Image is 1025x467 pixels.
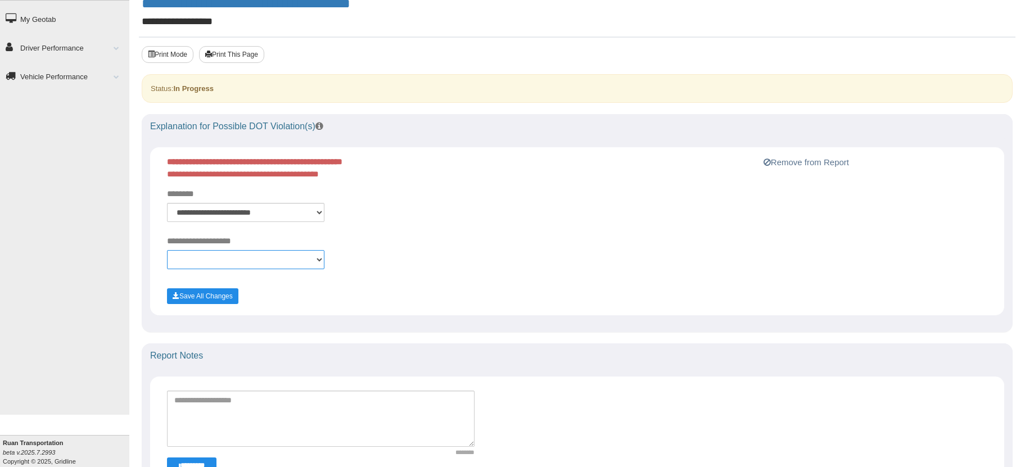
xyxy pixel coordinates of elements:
div: Status: [142,74,1013,103]
b: Ruan Transportation [3,439,64,446]
div: Copyright © 2025, Gridline [3,438,129,466]
strong: In Progress [173,84,214,93]
div: Explanation for Possible DOT Violation(s) [142,114,1013,139]
button: Print Mode [142,46,193,63]
i: beta v.2025.7.2993 [3,449,55,456]
div: Report Notes [142,343,1013,368]
button: Save [167,288,238,304]
button: Print This Page [199,46,264,63]
button: Remove from Report [760,156,852,169]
